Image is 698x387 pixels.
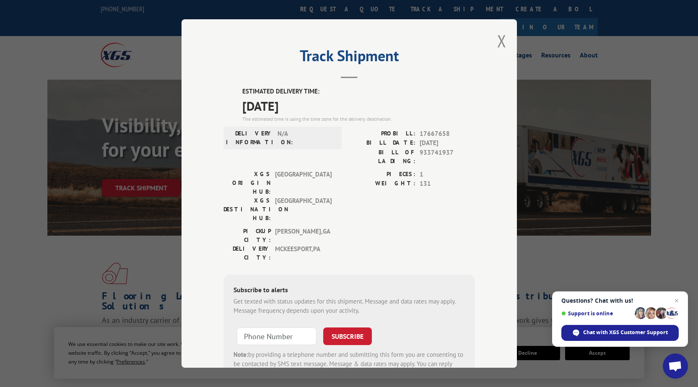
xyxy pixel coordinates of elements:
[420,170,475,179] span: 1
[223,50,475,66] h2: Track Shipment
[275,170,332,196] span: [GEOGRAPHIC_DATA]
[323,327,372,345] button: SUBSCRIBE
[349,148,415,166] label: BILL OF LADING:
[561,325,679,341] div: Chat with XGS Customer Support
[226,129,273,147] label: DELIVERY INFORMATION:
[583,329,668,336] span: Chat with XGS Customer Support
[275,196,332,223] span: [GEOGRAPHIC_DATA]
[420,129,475,139] span: 17667658
[234,297,465,316] div: Get texted with status updates for this shipment. Message and data rates may apply. Message frequ...
[349,179,415,189] label: WEIGHT:
[237,327,317,345] input: Phone Number
[234,285,465,297] div: Subscribe to alerts
[561,310,632,317] span: Support is online
[275,244,332,262] span: MCKEESPORT , PA
[663,353,688,379] div: Open chat
[223,196,271,223] label: XGS DESTINATION HUB:
[349,138,415,148] label: BILL DATE:
[420,179,475,189] span: 131
[349,170,415,179] label: PIECES:
[242,115,475,123] div: The estimated time is using the time zone for the delivery destination.
[223,244,271,262] label: DELIVERY CITY:
[242,87,475,96] label: ESTIMATED DELIVERY TIME:
[349,129,415,139] label: PROBILL:
[242,96,475,115] span: [DATE]
[672,296,682,306] span: Close chat
[275,227,332,244] span: [PERSON_NAME] , GA
[420,148,475,166] span: 933741937
[420,138,475,148] span: [DATE]
[278,129,334,147] span: N/A
[561,297,679,304] span: Questions? Chat with us!
[234,351,248,358] strong: Note:
[223,170,271,196] label: XGS ORIGIN HUB:
[234,350,465,379] div: by providing a telephone number and submitting this form you are consenting to be contacted by SM...
[223,227,271,244] label: PICKUP CITY:
[497,30,506,52] button: Close modal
